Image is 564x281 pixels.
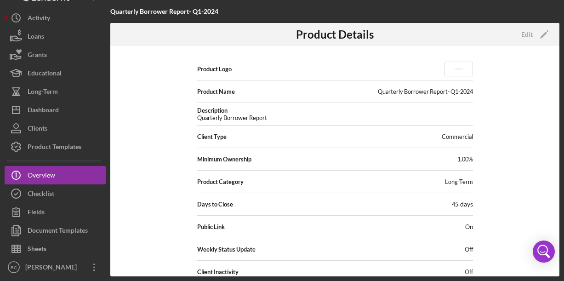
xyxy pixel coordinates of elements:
div: Sheets [28,240,46,260]
div: Checklist [28,184,54,205]
div: Clients [28,119,47,140]
span: Weekly Status Update [197,246,256,253]
span: Client Inactivity [197,268,239,275]
div: Quarterly Borrower Report- Q1-2024 [378,88,473,95]
span: Product Name [197,88,235,95]
div: Fields [28,203,45,224]
div: Commercial [442,133,473,140]
span: Days to Close [197,201,233,208]
button: Long-Term [5,82,106,101]
text: RC [11,265,17,270]
span: Product Logo [197,65,232,73]
button: Loans [5,27,106,46]
span: Client Type [197,133,227,140]
div: Grants [28,46,47,66]
span: Minimum Ownership [197,155,251,163]
div: Loans [28,27,44,48]
pre: Quarterly Borrower Report [197,114,267,121]
span: Public Link [197,223,225,230]
button: Dashboard [5,101,106,119]
button: Product Templates [5,138,106,156]
span: 1.00% [457,155,473,163]
div: Activity [28,9,50,29]
div: Document Templates [28,221,88,242]
span: Off [465,246,473,253]
div: Edit [521,28,533,41]
span: Off [465,268,473,275]
div: Open Intercom Messenger [533,241,555,263]
div: Dashboard [28,101,59,121]
span: Product Category [197,178,244,185]
button: Grants [5,46,106,64]
h3: Product Details [296,28,374,41]
button: Sheets [5,240,106,258]
span: days [460,200,473,208]
b: Quarterly Borrower Report- Q1-2024 [110,7,218,15]
button: Fields [5,203,106,221]
div: Long-Term [445,178,473,185]
button: Overview [5,166,106,184]
span: Description [197,107,473,114]
button: Checklist [5,184,106,203]
div: Educational [28,64,62,85]
button: Document Templates [5,221,106,240]
button: Activity [5,9,106,27]
span: On [465,223,473,230]
button: Educational [5,64,106,82]
div: Overview [28,166,55,187]
div: Long-Term [28,82,58,103]
button: Edit [516,28,552,41]
div: Product Templates [28,138,81,158]
button: RC[PERSON_NAME] [5,258,106,276]
button: Clients [5,119,106,138]
div: 45 [452,201,473,208]
div: [PERSON_NAME] [23,258,83,279]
